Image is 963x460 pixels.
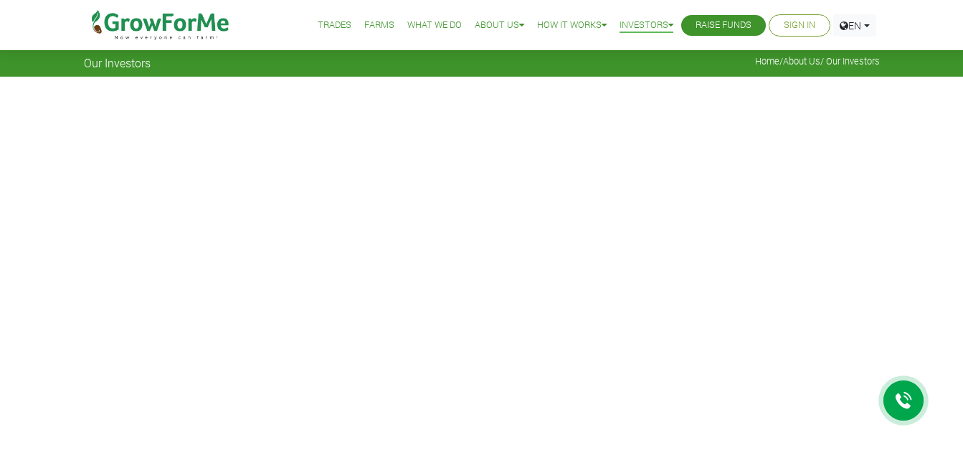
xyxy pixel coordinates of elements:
[318,18,351,33] a: Trades
[696,18,751,33] a: Raise Funds
[407,18,462,33] a: What We Do
[364,18,394,33] a: Farms
[783,55,820,67] a: About Us
[475,18,524,33] a: About Us
[537,18,607,33] a: How it Works
[755,55,779,67] a: Home
[784,18,815,33] a: Sign In
[84,56,151,70] span: Our Investors
[755,56,880,67] span: / / Our Investors
[620,18,673,33] a: Investors
[833,14,876,37] a: EN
